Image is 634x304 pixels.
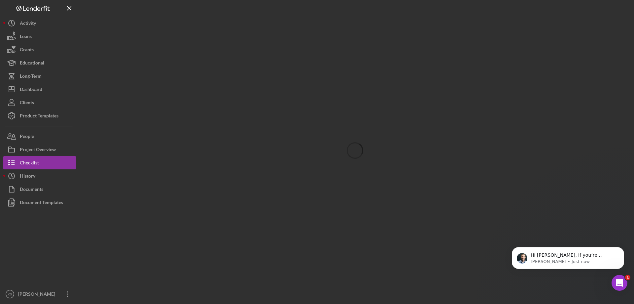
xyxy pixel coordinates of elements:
[3,30,76,43] button: Loans
[3,56,76,69] button: Educational
[20,83,42,98] div: Dashboard
[3,83,76,96] button: Dashboard
[3,17,76,30] button: Activity
[20,109,58,124] div: Product Templates
[3,287,76,301] button: KS[PERSON_NAME]
[3,143,76,156] button: Project Overview
[3,156,76,169] button: Checklist
[20,43,34,58] div: Grants
[20,183,43,197] div: Documents
[502,233,634,286] iframe: Intercom notifications message
[17,287,59,302] div: [PERSON_NAME]
[20,96,34,111] div: Clients
[3,69,76,83] button: Long-Term
[20,196,63,211] div: Document Templates
[20,156,39,171] div: Checklist
[3,183,76,196] button: Documents
[625,275,630,280] span: 1
[20,30,32,45] div: Loans
[20,143,56,158] div: Project Overview
[8,292,12,296] text: KS
[20,56,44,71] div: Educational
[20,169,35,184] div: History
[20,17,36,31] div: Activity
[3,96,76,109] button: Clients
[3,43,76,56] button: Grants
[3,130,76,143] button: People
[20,130,34,145] div: People
[20,69,42,84] div: Long-Term
[3,169,76,183] button: History
[3,196,76,209] button: Document Templates
[612,275,627,291] iframe: Intercom live chat
[3,109,76,122] button: Product Templates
